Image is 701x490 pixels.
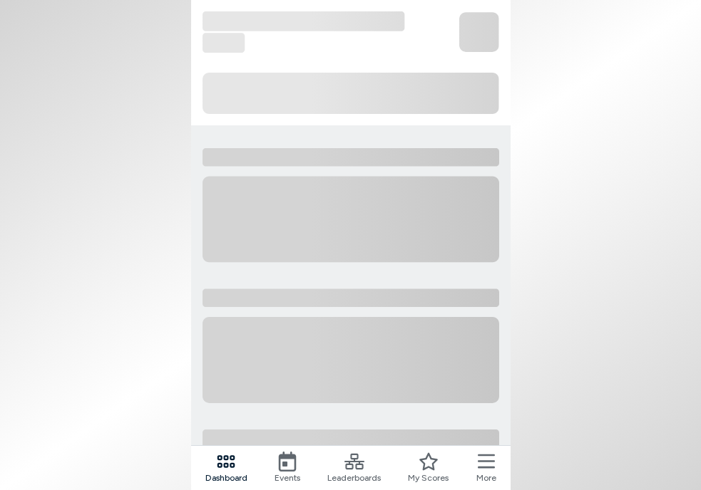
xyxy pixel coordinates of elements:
span: Leaderboards [327,471,381,484]
a: My Scores [408,452,449,484]
span: More [476,471,496,484]
span: Dashboard [205,471,247,484]
a: Dashboard [205,452,247,484]
button: More [476,452,496,484]
span: My Scores [408,471,449,484]
a: Events [275,452,300,484]
span: Events [275,471,300,484]
a: Leaderboards [327,452,381,484]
